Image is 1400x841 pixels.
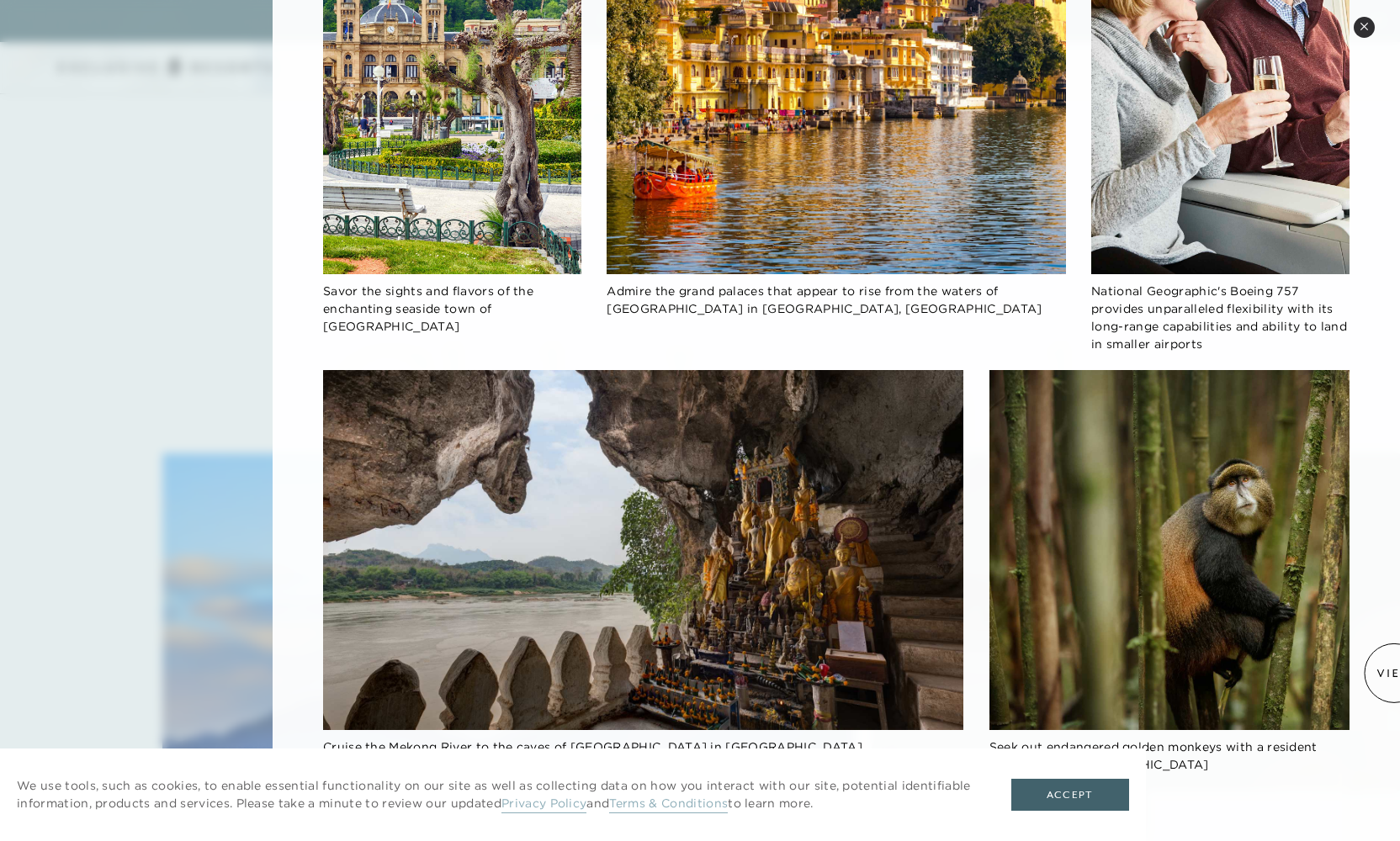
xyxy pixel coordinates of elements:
[501,796,586,813] a: Privacy Policy
[17,777,978,812] p: We use tools, such as cookies, to enable essential functionality on our site as well as collectin...
[323,283,533,334] span: Savor the sights and flavors of the enchanting seaside town of [GEOGRAPHIC_DATA]
[609,796,728,813] a: Terms & Conditions
[1091,283,1347,352] span: National Geographic's Boeing 757 provides unparalleled flexibility with its long-range capabiliti...
[607,283,1042,316] span: Admire the grand palaces that appear to rise from the waters of [GEOGRAPHIC_DATA] in [GEOGRAPHIC_...
[989,739,1318,772] span: Seek out endangered golden monkeys with a resident biologist in [DEMOGRAPHIC_DATA]
[323,739,862,754] span: Cruise the Mekong River to the caves of [GEOGRAPHIC_DATA] in [GEOGRAPHIC_DATA]
[1011,779,1129,811] button: Accept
